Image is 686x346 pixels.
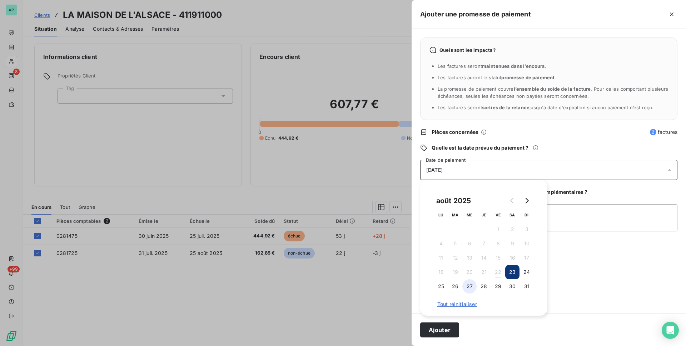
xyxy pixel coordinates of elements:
[482,63,545,69] span: maintenues dans l’encours
[491,208,505,222] th: vendredi
[448,279,462,294] button: 26
[520,236,534,251] button: 10
[662,322,679,339] div: Open Intercom Messenger
[438,86,668,99] span: La promesse de paiement couvre . Pour celles comportant plusieurs échéances, seules les échéances...
[432,129,479,136] span: Pièces concernées
[520,222,534,236] button: 3
[420,322,459,337] button: Ajouter
[520,265,534,279] button: 24
[462,279,477,294] button: 27
[477,251,491,265] button: 14
[462,208,477,222] th: mercredi
[491,251,505,265] button: 15
[432,144,528,151] span: Quelle est la date prévue du paiement ?
[448,251,462,265] button: 12
[438,63,546,69] span: Les factures seront .
[462,265,477,279] button: 20
[482,105,530,110] span: sorties de la relance
[650,129,677,136] span: factures
[505,222,520,236] button: 2
[491,265,505,279] button: 22
[434,236,448,251] button: 4
[462,251,477,265] button: 13
[477,279,491,294] button: 28
[434,279,448,294] button: 25
[477,265,491,279] button: 21
[520,194,534,208] button: Go to next month
[438,75,556,80] span: Les factures auront le statut .
[448,208,462,222] th: mardi
[448,236,462,251] button: 5
[477,208,491,222] th: jeudi
[505,279,520,294] button: 30
[434,265,448,279] button: 18
[505,251,520,265] button: 16
[448,265,462,279] button: 19
[434,195,473,206] div: août 2025
[420,9,531,19] h5: Ajouter une promesse de paiement
[505,265,520,279] button: 23
[434,208,448,222] th: lundi
[437,301,530,307] span: Tout réinitialiser
[520,251,534,265] button: 17
[462,236,477,251] button: 6
[477,236,491,251] button: 7
[514,86,591,92] span: l’ensemble du solde de la facture
[505,236,520,251] button: 9
[434,251,448,265] button: 11
[501,75,555,80] span: promesse de paiement
[491,236,505,251] button: 8
[491,279,505,294] button: 29
[505,208,520,222] th: samedi
[520,208,534,222] th: dimanche
[505,194,520,208] button: Go to previous month
[491,222,505,236] button: 1
[650,129,656,135] span: 2
[438,105,653,110] span: Les factures seront jusqu'à date d'expiration si aucun paiement n’est reçu.
[439,47,496,53] span: Quels sont les impacts ?
[520,279,534,294] button: 31
[426,167,443,173] span: [DATE]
